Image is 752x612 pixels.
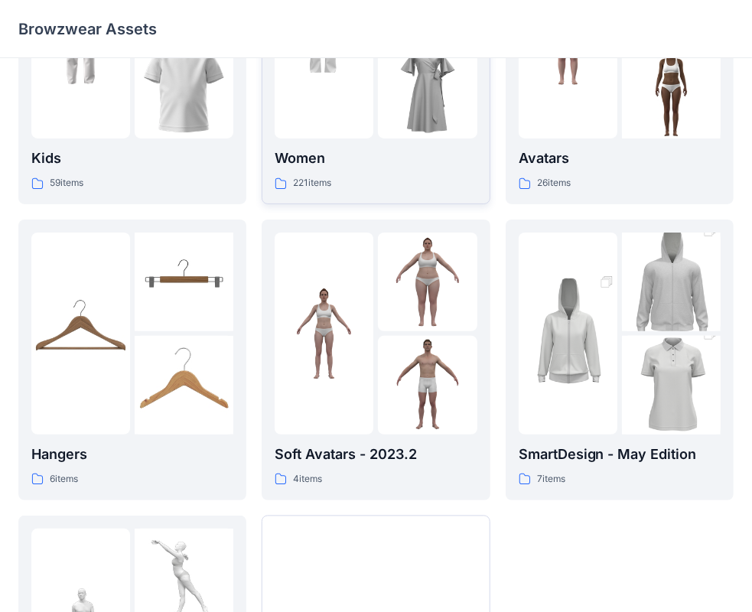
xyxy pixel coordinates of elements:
a: folder 1folder 2folder 3Soft Avatars - 2023.24items [262,220,490,500]
p: Kids [31,148,233,169]
p: SmartDesign - May Edition [519,444,721,465]
p: 7 items [537,471,565,487]
img: folder 1 [31,284,130,382]
img: folder 3 [378,40,477,138]
p: 26 items [537,175,571,191]
p: Hangers [31,444,233,465]
img: folder 1 [519,259,617,408]
p: 59 items [50,175,83,191]
img: folder 3 [135,336,233,435]
p: 6 items [50,471,78,487]
img: folder 3 [378,336,477,435]
img: folder 3 [622,311,721,460]
p: 4 items [293,471,322,487]
p: Soft Avatars - 2023.2 [275,444,477,465]
img: folder 3 [622,40,721,138]
p: Women [275,148,477,169]
img: folder 2 [622,208,721,356]
img: folder 2 [135,233,233,331]
img: folder 2 [378,233,477,331]
a: folder 1folder 2folder 3SmartDesign - May Edition7items [506,220,734,500]
img: folder 1 [275,284,373,382]
p: Avatars [519,148,721,169]
p: Browzwear Assets [18,18,157,40]
p: 221 items [293,175,331,191]
img: folder 3 [135,40,233,138]
a: folder 1folder 2folder 3Hangers6items [18,220,246,500]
